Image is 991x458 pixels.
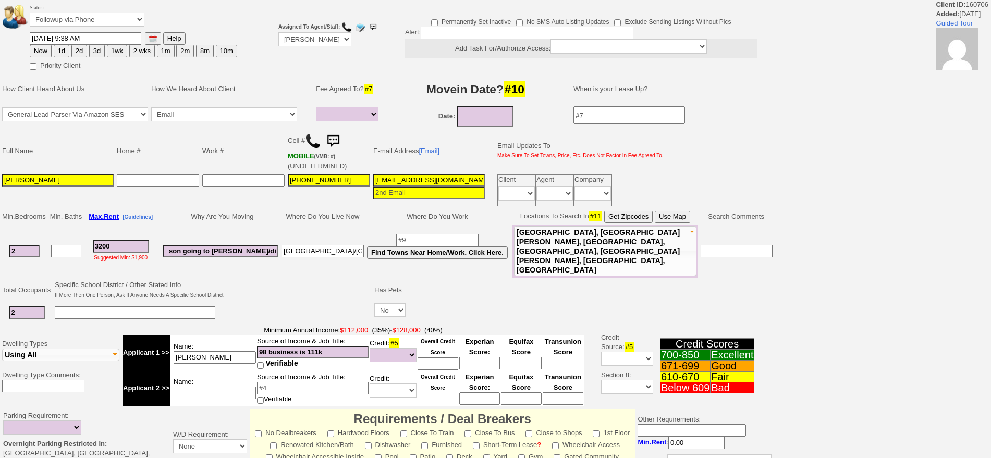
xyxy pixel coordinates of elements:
label: Close to Shops [525,426,582,438]
label: Permanently Set Inactive [431,15,511,27]
input: Hardwood Floors [327,430,334,437]
img: [calendar icon] [149,35,157,43]
span: #11 [589,211,603,221]
font: (VMB: #) [314,154,336,159]
b: Client ID: [936,1,966,8]
font: $112,000 [340,326,368,334]
td: Source of Income & Job Title: [256,335,369,370]
td: Name: [170,335,256,370]
td: Applicant 2 >> [123,370,170,406]
input: #1 [9,245,40,257]
label: 1st Floor [593,426,630,438]
b: Added: [936,10,960,18]
td: Company [574,175,612,185]
td: Work # [201,129,286,172]
input: #4 [257,382,369,394]
button: [GEOGRAPHIC_DATA], [GEOGRAPHIC_DATA][PERSON_NAME], [GEOGRAPHIC_DATA], [GEOGRAPHIC_DATA], [GEOGRAP... [514,226,696,276]
font: (40%) [424,326,443,334]
span: Rent [104,213,119,220]
center: Add Task For/Authorize Access: [405,39,757,58]
td: How We Heard About Client [150,73,309,105]
td: Total Occupants [1,279,53,302]
input: Ask Customer: Do You Know Your Transunion Credit Score [543,357,583,369]
button: 2m [176,45,194,57]
font: Overall Credit Score [421,374,455,391]
input: Furnished [421,442,428,449]
td: Source of Income & Job Title: Verifiable [256,370,369,406]
button: 3d [89,45,105,57]
font: Equifax Score [509,373,533,391]
span: #5 [625,342,634,352]
input: Short-Term Lease? [473,442,480,449]
b: Assigned To Agent/Staff: [278,24,340,30]
input: Ask Customer: Do You Know Your Overall Credit Score [418,393,458,405]
span: Rent [651,438,666,446]
img: compose_email.png [355,22,365,32]
input: Renovated Kitchen/Bath [270,442,277,449]
img: sms.png [368,22,378,32]
img: 81e96708ef05d9dec07640eb6025106c [936,28,978,70]
td: Min. [1,209,48,225]
input: Dishwasher [365,442,372,449]
img: call.png [305,133,321,149]
td: Credit: [369,370,417,406]
button: Get Zipcodes [604,211,653,223]
font: Experian Score: [465,338,494,356]
input: #6 [163,245,278,257]
nobr: : [638,438,725,446]
td: Name: [170,370,256,406]
input: Ask Customer: Do You Know Your Equifax Credit Score [501,357,542,369]
td: Specific School District / Other Stated Info [53,279,225,302]
input: Ask Customer: Do You Know Your Equifax Credit Score [501,392,542,405]
label: Dishwasher [365,438,411,450]
span: Bedrooms [15,213,46,220]
span: #7 [364,84,373,94]
font: Suggested Min: $1,900 [94,255,148,261]
span: Verifiable [266,359,298,367]
td: Where Do You Work [365,209,509,225]
td: Below 609 [660,382,710,393]
td: Fee Agreed To? [314,73,383,105]
td: Email Updates To [490,129,665,172]
button: 8m [196,45,214,57]
span: #10 [504,81,525,97]
div: Alert: [405,27,757,58]
input: No SMS Auto Listing Updates [516,19,523,26]
td: 700-850 [660,350,710,361]
font: Status: [30,5,144,24]
td: Full Name [1,129,115,172]
label: No Dealbreakers [255,426,316,438]
button: Find Towns Near Home/Work. Click Here. [367,246,508,259]
span: #5 [389,338,399,348]
font: Make Sure To Set Towns, Price, Etc. Does Not Factor In Fee Agreed To. [497,153,664,158]
button: 2 wks [129,45,155,57]
input: #7 [573,106,685,124]
input: Close to Shops [525,430,532,437]
button: Help [163,32,186,45]
input: Ask Customer: Do You Know Your Transunion Credit Score [543,392,583,405]
input: Close To Bus [464,430,471,437]
font: Transunion Score [545,338,581,356]
button: 1d [54,45,69,57]
label: No SMS Auto Listing Updates [516,15,609,27]
b: [Guidelines] [123,214,153,220]
nobr: Locations To Search In [520,212,690,220]
td: Credit: [369,335,417,370]
td: Applicant 1 >> [123,335,170,370]
input: Close To Train [400,430,407,437]
button: 1wk [107,45,127,57]
input: Ask Customer: Do You Know Your Experian Credit Score [459,357,500,369]
input: Wheelchair Access [552,442,559,449]
td: Fair [711,372,754,382]
img: people.png [3,5,34,29]
td: Client [498,175,536,185]
td: Excellent [711,350,754,361]
button: Use Map [655,211,690,223]
label: Close To Train [400,426,454,438]
button: Now [30,45,52,57]
td: Credit Scores [660,339,754,350]
input: #9 [396,234,479,246]
label: Exclude Sending Listings Without Pics [614,15,731,27]
td: When is your Lease Up? [563,73,774,105]
button: 10m [216,45,237,57]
